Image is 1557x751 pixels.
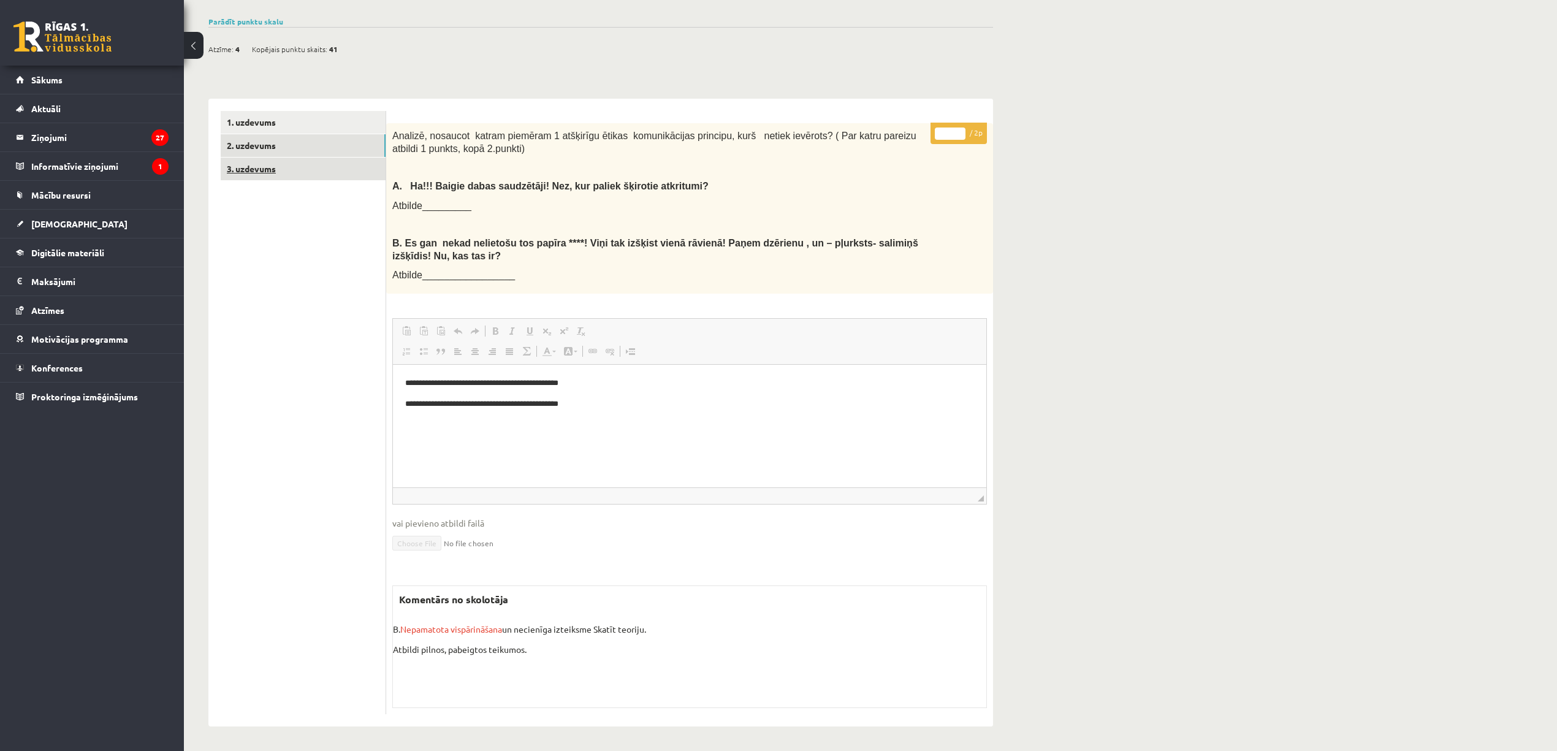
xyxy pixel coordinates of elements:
[393,365,986,487] iframe: Editor, wiswyg-editor-user-answer-47433984046860
[31,362,83,373] span: Konferences
[16,325,169,353] a: Motivācijas programma
[208,17,283,26] a: Parādīt punktu skalu
[16,94,169,123] a: Aktuāli
[31,123,169,151] legend: Ziņojumi
[16,181,169,209] a: Mācību resursi
[392,200,471,211] span: Atbilde_________
[152,158,169,175] i: 1
[555,323,573,339] a: Superscript
[31,152,169,180] legend: Informatīvie ziņojumi
[504,323,521,339] a: Italic (Ctrl+I)
[601,343,619,359] a: Unlink
[31,74,63,85] span: Sākums
[449,323,466,339] a: Undo (Ctrl+Z)
[221,134,386,157] a: 2. uzdevums
[538,343,560,359] a: Text Color
[31,247,104,258] span: Digitālie materiāli
[16,296,169,324] a: Atzīmes
[415,323,432,339] a: Paste as plain text (Ctrl+Shift+V)
[432,323,449,339] a: Paste from Word
[252,40,327,58] span: Kopējais punktu skaits:
[16,383,169,411] a: Proktoringa izmēģinājums
[560,343,581,359] a: Background Color
[622,343,639,359] a: Insert Page Break for Printing
[521,323,538,339] a: Underline (Ctrl+U)
[31,305,64,316] span: Atzīmes
[151,129,169,146] i: 27
[221,158,386,180] a: 3. uzdevums
[393,586,514,613] label: Komentārs no skolotāja
[329,40,338,58] span: 41
[538,323,555,339] a: Subscript
[501,343,518,359] a: Justify
[392,181,709,191] span: A. Ha!!! Baigie dabas saudzētāji! Nez, kur paliek šķirotie atkritumi?
[573,323,590,339] a: Remove Format
[415,343,432,359] a: Insert/Remove Bulleted List
[13,21,112,52] a: Rīgas 1. Tālmācības vidusskola
[31,391,138,402] span: Proktoringa izmēģinājums
[392,238,402,248] strong: B.
[31,103,61,114] span: Aktuāli
[518,343,535,359] a: Math
[31,267,169,295] legend: Maksājumi
[449,343,466,359] a: Align Left
[31,218,128,229] span: [DEMOGRAPHIC_DATA]
[16,66,169,94] a: Sākums
[393,623,986,636] p: B. un necienīga izteiksme Skatīt teoriju.
[466,323,484,339] a: Redo (Ctrl+Y)
[16,267,169,295] a: Maksājumi
[31,334,128,345] span: Motivācijas programma
[487,323,504,339] a: Bold (Ctrl+B)
[584,343,601,359] a: Link (Ctrl+K)
[931,123,987,144] p: / 2p
[398,323,415,339] a: Paste (Ctrl+V)
[16,152,169,180] a: Informatīvie ziņojumi1
[16,238,169,267] a: Digitālie materiāli
[31,189,91,200] span: Mācību resursi
[16,354,169,382] a: Konferences
[400,623,502,635] span: Nepamatota vispārināšana
[221,111,386,134] a: 1. uzdevums
[16,123,169,151] a: Ziņojumi27
[392,131,916,154] span: Analizē, nosaucot katram piemēram 1 atšķirīgu ētikas komunikācijas principu, kurš netiek ievērots...
[466,343,484,359] a: Center
[392,238,918,261] b: Es gan nekad nelietošu tos papīra ****! Viņi tak izšķist vienā rāvienā! Paņem dzērienu , un – pļu...
[393,643,986,656] p: Atbildi pilnos, pabeigtos teikumos.
[398,343,415,359] a: Insert/Remove Numbered List
[484,343,501,359] a: Align Right
[235,40,240,58] span: 4
[432,343,449,359] a: Block Quote
[392,270,515,280] span: Atbilde_________________
[16,210,169,238] a: [DEMOGRAPHIC_DATA]
[208,40,234,58] span: Atzīme:
[978,495,984,501] span: Resize
[392,517,987,530] span: vai pievieno atbildi failā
